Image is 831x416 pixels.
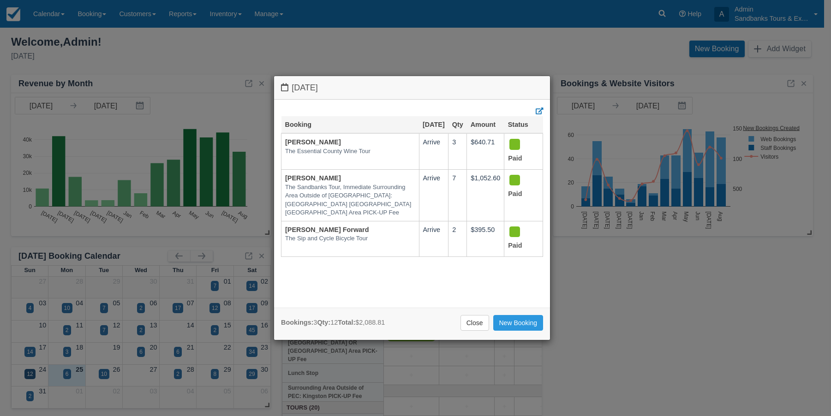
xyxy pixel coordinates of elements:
[285,174,341,182] a: [PERSON_NAME]
[285,183,415,217] em: The Sandbanks Tour, Immediate Surrounding Area Outside of [GEOGRAPHIC_DATA]: [GEOGRAPHIC_DATA] [G...
[460,315,489,331] a: Close
[285,138,341,146] a: [PERSON_NAME]
[423,121,445,128] a: [DATE]
[508,225,531,253] div: Paid
[285,121,312,128] a: Booking
[281,318,385,327] div: 3 12 $2,088.81
[281,83,543,93] h4: [DATE]
[448,133,467,169] td: 3
[508,173,531,202] div: Paid
[285,234,415,243] em: The Sip and Cycle Bicycle Tour
[467,221,504,257] td: $395.50
[452,121,463,128] a: Qty
[285,226,369,233] a: [PERSON_NAME] Forward
[338,319,355,326] strong: Total:
[493,315,544,331] a: New Booking
[448,221,467,257] td: 2
[281,319,313,326] strong: Bookings:
[471,121,496,128] a: Amount
[448,170,467,221] td: 7
[467,170,504,221] td: $1,052.60
[467,133,504,169] td: $640.71
[285,147,415,156] em: The Essential County Wine Tour
[419,221,448,257] td: Arrive
[508,137,531,166] div: Paid
[317,319,330,326] strong: Qty:
[508,121,528,128] a: Status
[419,170,448,221] td: Arrive
[419,133,448,169] td: Arrive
